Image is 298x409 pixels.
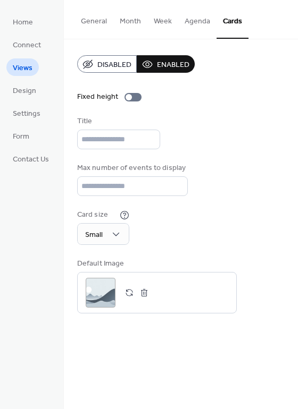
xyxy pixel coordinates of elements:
a: Design [6,81,43,99]
span: Disabled [97,59,131,71]
span: Form [13,131,29,142]
a: Settings [6,104,47,122]
div: Fixed height [77,91,118,103]
span: Home [13,17,33,28]
span: Contact Us [13,154,49,165]
a: Connect [6,36,47,53]
a: Home [6,13,39,30]
span: Views [13,63,32,74]
a: Contact Us [6,150,55,167]
span: Design [13,86,36,97]
span: Settings [13,108,40,120]
span: Enabled [157,59,189,71]
div: Max number of events to display [77,163,186,174]
div: ; [86,278,115,308]
button: Enabled [137,55,195,73]
div: Card size [77,209,118,220]
div: Title [77,116,158,127]
a: Form [6,127,36,144]
a: Views [6,58,39,76]
span: Small [85,228,103,242]
div: Default Image [77,258,235,269]
span: Connect [13,40,41,51]
button: Disabled [77,55,137,73]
